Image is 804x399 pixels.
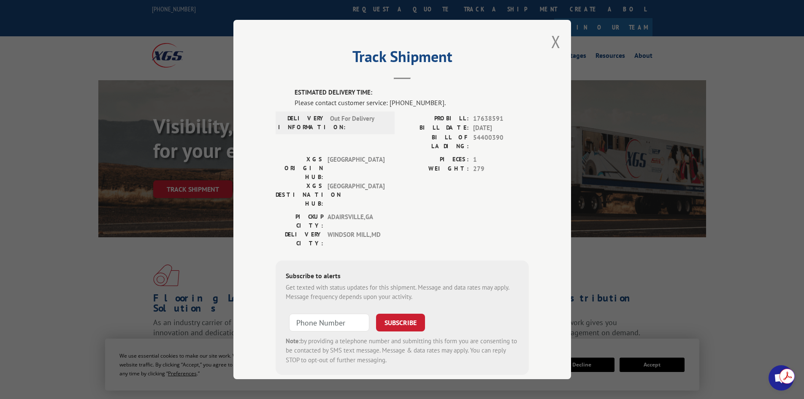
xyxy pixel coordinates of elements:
span: Out For Delivery [330,114,387,132]
span: 17638591 [473,114,529,124]
span: [GEOGRAPHIC_DATA] [328,155,384,182]
div: Please contact customer service: [PHONE_NUMBER]. [295,98,529,108]
button: SUBSCRIBE [376,314,425,331]
span: 279 [473,164,529,174]
button: Close modal [551,30,560,53]
label: BILL DATE: [402,123,469,133]
label: DELIVERY INFORMATION: [278,114,326,132]
label: BILL OF LADING: [402,133,469,151]
label: DELIVERY CITY: [276,230,323,248]
label: XGS ORIGIN HUB: [276,155,323,182]
span: [DATE] [473,123,529,133]
div: Open chat [769,365,794,391]
strong: Note: [286,337,300,345]
span: [GEOGRAPHIC_DATA] [328,182,384,208]
label: WEIGHT: [402,164,469,174]
label: XGS DESTINATION HUB: [276,182,323,208]
label: PICKUP CITY: [276,212,323,230]
input: Phone Number [289,314,369,331]
div: by providing a telephone number and submitting this form you are consenting to be contacted by SM... [286,337,519,365]
div: Subscribe to alerts [286,271,519,283]
span: WINDSOR MILL , MD [328,230,384,248]
span: 1 [473,155,529,165]
span: ADAIRSVILLE , GA [328,212,384,230]
label: PROBILL: [402,114,469,124]
label: ESTIMATED DELIVERY TIME: [295,88,529,98]
div: Get texted with status updates for this shipment. Message and data rates may apply. Message frequ... [286,283,519,302]
h2: Track Shipment [276,51,529,67]
span: 54400390 [473,133,529,151]
label: PIECES: [402,155,469,165]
